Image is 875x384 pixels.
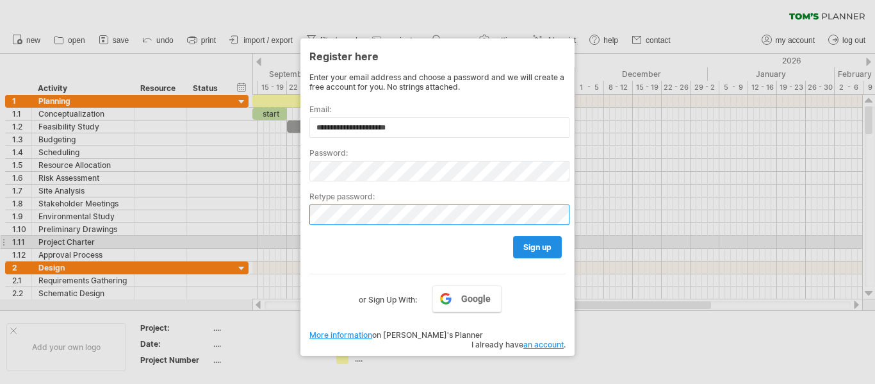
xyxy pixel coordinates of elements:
[309,330,372,340] a: More information
[461,294,491,304] span: Google
[309,148,566,158] label: Password:
[471,340,566,349] span: I already have .
[309,72,566,92] div: Enter your email address and choose a password and we will create a free account for you. No stri...
[309,192,566,201] label: Retype password:
[432,285,502,312] a: Google
[523,242,552,252] span: sign up
[309,104,566,114] label: Email:
[359,285,417,307] label: or Sign Up With:
[523,340,564,349] a: an account
[309,44,566,67] div: Register here
[513,236,562,258] a: sign up
[309,330,483,340] span: on [PERSON_NAME]'s Planner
